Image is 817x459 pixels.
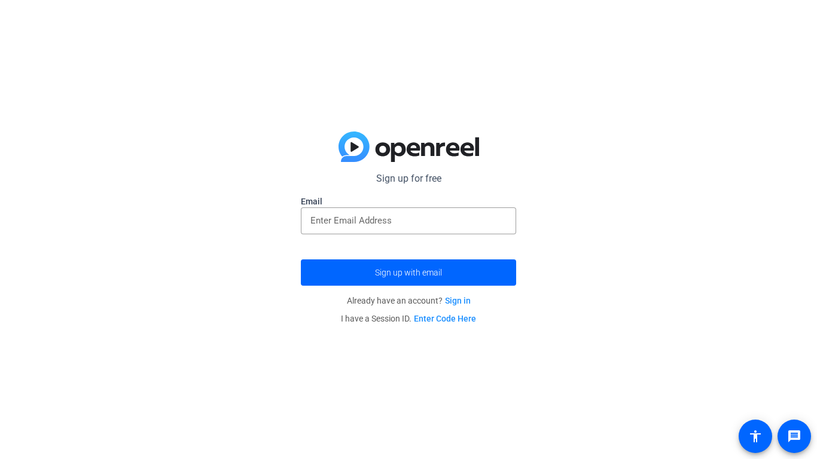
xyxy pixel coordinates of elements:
mat-icon: accessibility [748,429,763,443]
a: Enter Code Here [414,314,476,323]
input: Enter Email Address [310,213,507,228]
img: blue-gradient.svg [339,131,479,163]
span: I have a Session ID. [341,314,476,323]
a: Sign in [445,296,471,305]
span: Already have an account? [347,296,471,305]
label: Email [301,195,516,207]
mat-icon: message [787,429,801,443]
p: Sign up for free [301,172,516,186]
button: Sign up with email [301,259,516,286]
